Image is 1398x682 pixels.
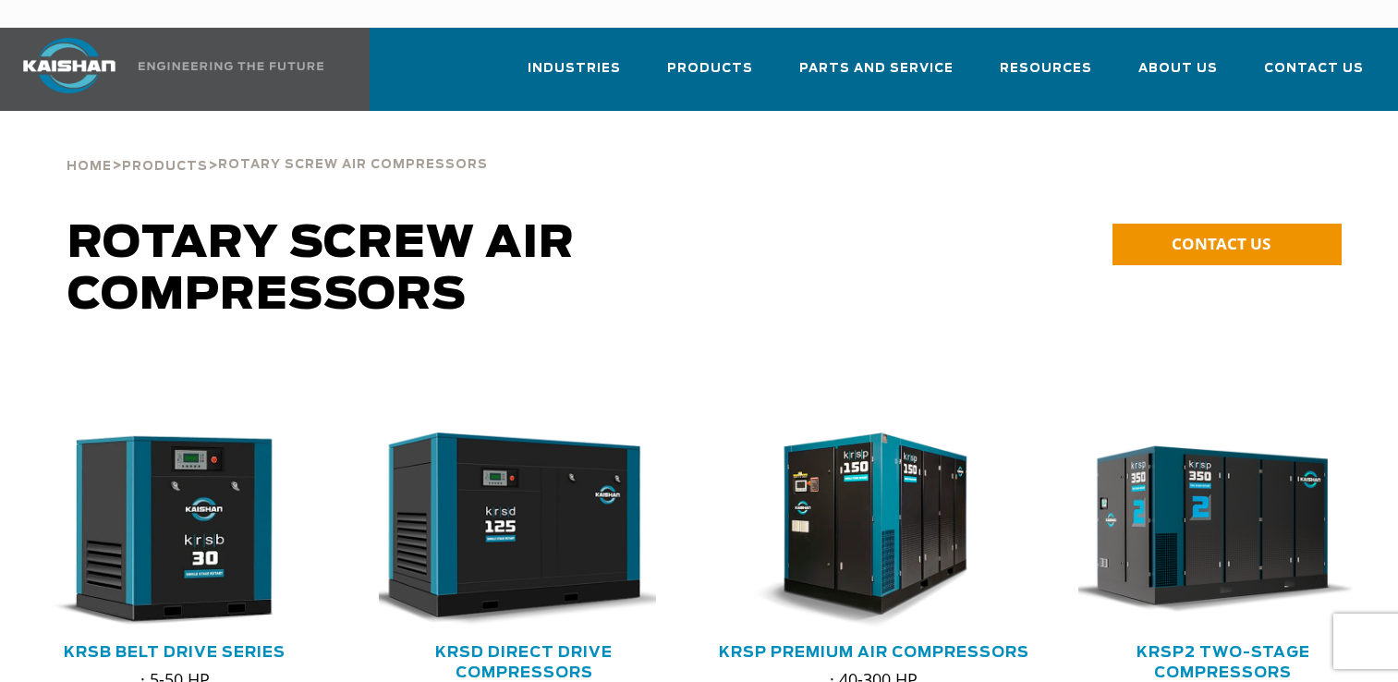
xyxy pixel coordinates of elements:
a: Products [667,44,753,107]
div: krsd125 [379,432,669,628]
span: Parts and Service [799,58,954,79]
span: Resources [1000,58,1092,79]
span: Products [667,58,753,79]
a: About Us [1138,44,1218,107]
img: Engineering the future [139,62,323,70]
a: Home [67,157,112,174]
span: Contact Us [1264,58,1364,79]
span: CONTACT US [1172,233,1270,254]
span: Rotary Screw Air Compressors [218,159,488,171]
a: Parts and Service [799,44,954,107]
span: Products [122,161,208,173]
div: krsp150 [729,432,1019,628]
span: Home [67,161,112,173]
a: KRSD Direct Drive Compressors [435,645,613,680]
img: krsp350 [1064,432,1355,628]
a: Contact Us [1264,44,1364,107]
span: Rotary Screw Air Compressors [67,222,575,318]
img: krsb30 [16,432,307,628]
span: Industries [528,58,621,79]
div: > > [67,111,488,181]
div: krsp350 [1078,432,1368,628]
a: Resources [1000,44,1092,107]
a: Products [122,157,208,174]
a: KRSP2 Two-Stage Compressors [1137,645,1310,680]
a: CONTACT US [1112,224,1342,265]
div: krsb30 [30,432,320,628]
a: Industries [528,44,621,107]
img: krsd125 [365,432,656,628]
span: About Us [1138,58,1218,79]
a: KRSP Premium Air Compressors [719,645,1029,660]
img: krsp150 [715,432,1006,628]
a: KRSB Belt Drive Series [64,645,286,660]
